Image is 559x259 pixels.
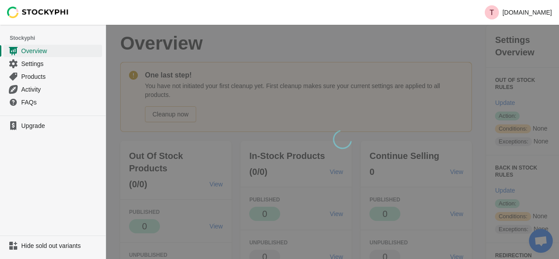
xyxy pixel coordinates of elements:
a: Overview [4,44,102,57]
a: Upgrade [4,120,102,132]
a: FAQs [4,96,102,108]
p: [DOMAIN_NAME] [502,9,552,16]
span: Stockyphi [10,34,106,43]
span: Settings [21,59,100,68]
span: Overview [21,46,100,55]
text: T [490,9,494,16]
span: Upgrade [21,121,100,130]
a: Settings [4,57,102,70]
span: Avatar with initials T [485,5,499,19]
span: Activity [21,85,100,94]
a: Products [4,70,102,83]
a: Activity [4,83,102,96]
button: Avatar with initials T[DOMAIN_NAME] [481,4,555,21]
span: Hide sold out variants [21,241,100,250]
a: Hide sold out variants [4,240,102,252]
img: Stockyphi [7,7,69,18]
span: Products [21,72,100,81]
span: FAQs [21,98,100,107]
